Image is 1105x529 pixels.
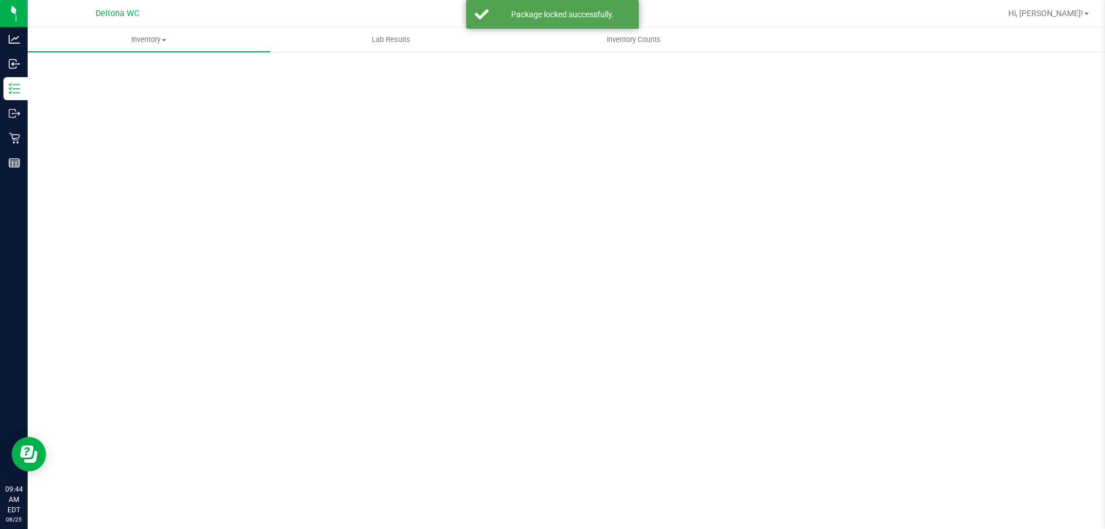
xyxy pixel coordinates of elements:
[9,157,20,169] inline-svg: Reports
[5,484,22,515] p: 09:44 AM EDT
[5,515,22,524] p: 08/25
[9,108,20,119] inline-svg: Outbound
[9,58,20,70] inline-svg: Inbound
[9,132,20,144] inline-svg: Retail
[1008,9,1083,18] span: Hi, [PERSON_NAME]!
[28,28,270,52] a: Inventory
[512,28,755,52] a: Inventory Counts
[356,35,426,45] span: Lab Results
[9,83,20,94] inline-svg: Inventory
[495,9,630,20] div: Package locked successfully.
[96,9,139,18] span: Deltona WC
[28,35,270,45] span: Inventory
[591,35,676,45] span: Inventory Counts
[9,33,20,45] inline-svg: Analytics
[12,437,46,471] iframe: Resource center
[270,28,512,52] a: Lab Results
